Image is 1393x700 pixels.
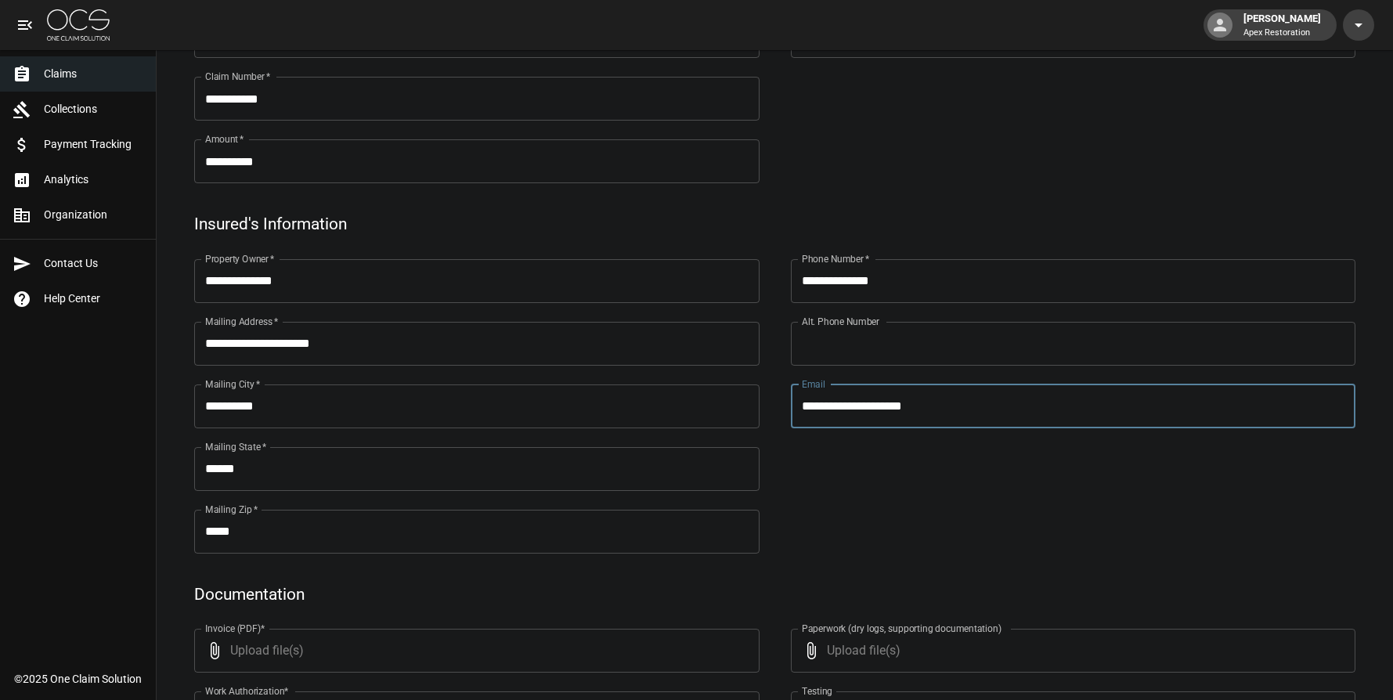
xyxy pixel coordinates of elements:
[44,66,143,82] span: Claims
[205,315,278,328] label: Mailing Address
[827,629,1314,673] span: Upload file(s)
[14,671,142,687] div: © 2025 One Claim Solution
[9,9,41,41] button: open drawer
[802,684,832,698] label: Testing
[802,377,825,391] label: Email
[44,171,143,188] span: Analytics
[205,622,265,635] label: Invoice (PDF)*
[47,9,110,41] img: ocs-logo-white-transparent.png
[44,136,143,153] span: Payment Tracking
[44,207,143,223] span: Organization
[205,132,244,146] label: Amount
[802,252,869,265] label: Phone Number
[44,101,143,117] span: Collections
[205,252,275,265] label: Property Owner
[205,440,266,453] label: Mailing State
[205,503,258,516] label: Mailing Zip
[802,315,879,328] label: Alt. Phone Number
[44,255,143,272] span: Contact Us
[44,290,143,307] span: Help Center
[1237,11,1327,39] div: [PERSON_NAME]
[230,629,717,673] span: Upload file(s)
[802,622,1001,635] label: Paperwork (dry logs, supporting documentation)
[205,377,261,391] label: Mailing City
[205,684,289,698] label: Work Authorization*
[205,70,270,83] label: Claim Number
[1243,27,1321,40] p: Apex Restoration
